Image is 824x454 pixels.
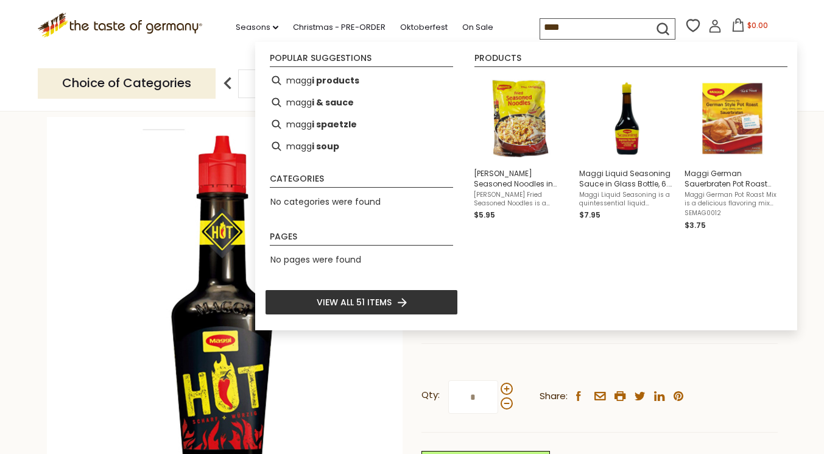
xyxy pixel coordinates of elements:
[685,209,780,218] span: SEMAG0012
[270,54,453,67] li: Popular suggestions
[680,69,785,236] li: Maggi German Sauerbraten Pot Roast Mix - 1.75 oz.
[448,380,498,414] input: Qty:
[270,174,453,188] li: Categories
[579,74,675,232] a: Maggi Seasoning SauceMaggi Liquid Seasoning Sauce in Glass Bottle, 6.7 fl. Oz.Maggi Liquid Season...
[421,388,440,403] strong: Qty:
[474,74,569,232] a: Maggi Fried Seasoned Noodles[PERSON_NAME] Seasoned Noodles in Pouch - 6.7 oz.[PERSON_NAME] Fried ...
[685,74,780,232] a: Maggi German Sauerbraten Pot Roast MixMaggi German Sauerbraten Pot Roast Mix - 1.75 oz.Maggi Germ...
[583,74,671,163] img: Maggi Seasoning Sauce
[579,168,675,189] span: Maggi Liquid Seasoning Sauce in Glass Bottle, 6.7 fl. Oz.
[216,71,240,96] img: previous arrow
[747,20,768,30] span: $0.00
[312,74,359,88] b: i products
[685,220,706,230] span: $3.75
[540,389,568,404] span: Share:
[474,191,569,208] span: [PERSON_NAME] Fried Seasoned Noodles is a delicious solution to quickly prepare dinner or lunch. ...
[265,113,458,135] li: maggi spaetzle
[270,254,361,266] span: No pages were found
[579,191,675,208] span: Maggi Liquid Seasoning is a quintessential liquid flavoring substance with European origin and gl...
[579,210,600,220] span: $7.95
[462,21,493,34] a: On Sale
[724,18,776,37] button: $0.00
[685,168,780,189] span: Maggi German Sauerbraten Pot Roast Mix - 1.75 oz.
[312,96,354,110] b: i & sauce
[270,196,381,208] span: No categories were found
[469,69,574,236] li: Maggi Fried Seasoned Noodles in Pouch - 6.7 oz.
[236,21,278,34] a: Seasons
[265,135,458,157] li: maggi soup
[685,191,780,208] span: Maggi German Pot Roast Mix is a delicious flavoring mix that is easily prepared and added to meat...
[474,54,787,67] li: Products
[312,118,357,132] b: i spaetzle
[477,74,566,163] img: Maggi Fried Seasoned Noodles
[574,69,680,236] li: Maggi Liquid Seasoning Sauce in Glass Bottle, 6.7 fl. Oz.
[400,21,448,34] a: Oktoberfest
[688,74,776,163] img: Maggi German Sauerbraten Pot Roast Mix
[317,296,392,309] span: View all 51 items
[265,69,458,91] li: maggi products
[255,42,797,330] div: Instant Search Results
[265,289,458,315] li: View all 51 items
[474,168,569,189] span: [PERSON_NAME] Seasoned Noodles in Pouch - 6.7 oz.
[38,68,216,98] p: Choice of Categories
[270,232,453,246] li: Pages
[293,21,386,34] a: Christmas - PRE-ORDER
[265,91,458,113] li: maggi & sauce
[474,210,495,220] span: $5.95
[312,140,339,154] b: i soup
